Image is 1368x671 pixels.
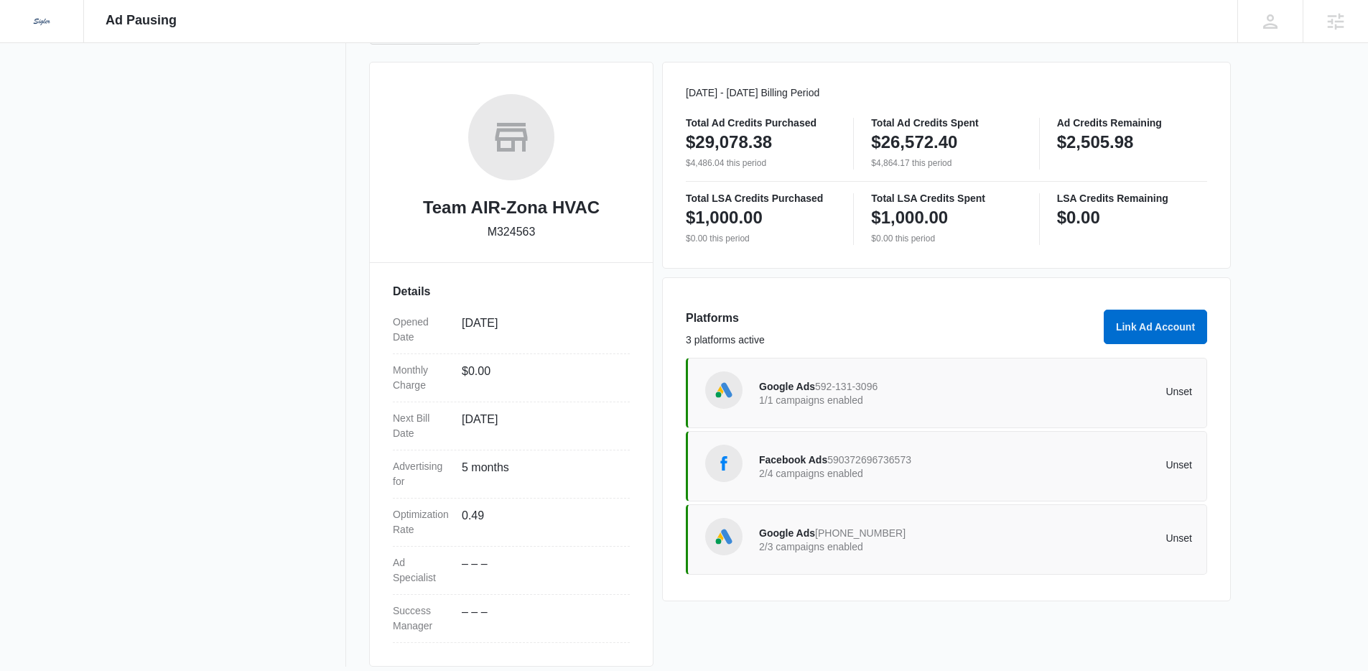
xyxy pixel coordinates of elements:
p: Unset [976,460,1193,470]
div: Advertising for5 months [393,450,630,499]
div: Success Manager– – – [393,595,630,643]
div: Optimization Rate0.49 [393,499,630,547]
p: Unset [976,387,1193,397]
dd: 0.49 [462,507,618,537]
a: Google AdsGoogle Ads[PHONE_NUMBER]2/3 campaigns enabledUnset [686,504,1207,575]
h3: Details [393,283,630,300]
dt: Success Manager [393,603,450,634]
p: 3 platforms active [686,333,1095,348]
p: Total LSA Credits Purchased [686,193,836,203]
p: LSA Credits Remaining [1057,193,1207,203]
span: Google Ads [759,527,815,539]
dd: 5 months [462,459,618,489]
p: M324563 [488,223,536,241]
span: Ad Pausing [106,13,177,28]
p: $4,864.17 this period [871,157,1021,170]
p: $26,572.40 [871,131,957,154]
p: Ad Credits Remaining [1057,118,1207,128]
dt: Optimization Rate [393,507,450,537]
p: $1,000.00 [871,206,948,229]
dt: Monthly Charge [393,363,450,393]
div: Ad Specialist– – – [393,547,630,595]
a: Google AdsGoogle Ads592-131-30961/1 campaigns enabledUnset [686,358,1207,428]
dt: Ad Specialist [393,555,450,586]
p: Total LSA Credits Spent [871,193,1021,203]
p: [DATE] - [DATE] Billing Period [686,85,1207,101]
span: 590372696736573 [827,454,911,466]
p: $0.00 [1057,206,1100,229]
dt: Opened Date [393,315,450,345]
img: Google Ads [713,379,735,401]
p: $0.00 this period [686,232,836,245]
dt: Advertising for [393,459,450,489]
span: 592-131-3096 [815,381,878,392]
div: Monthly Charge$0.00 [393,354,630,402]
p: 2/3 campaigns enabled [759,542,976,552]
span: Facebook Ads [759,454,827,466]
img: Google Ads [713,526,735,547]
p: $29,078.38 [686,131,772,154]
span: Google Ads [759,381,815,392]
p: 1/1 campaigns enabled [759,395,976,405]
dd: $0.00 [462,363,618,393]
img: Sigler Corporate [29,9,55,34]
h3: Platforms [686,310,1095,327]
p: $0.00 this period [871,232,1021,245]
img: Facebook Ads [713,453,735,474]
dt: Next Bill Date [393,411,450,441]
span: [PHONE_NUMBER] [815,527,906,539]
dd: [DATE] [462,411,618,441]
a: Facebook AdsFacebook Ads5903726967365732/4 campaigns enabledUnset [686,431,1207,501]
div: Next Bill Date[DATE] [393,402,630,450]
p: $4,486.04 this period [686,157,836,170]
dd: [DATE] [462,315,618,345]
p: $2,505.98 [1057,131,1134,154]
dd: – – – [462,555,618,586]
dd: – – – [462,603,618,634]
button: Link Ad Account [1104,310,1207,344]
p: Unset [976,533,1193,543]
div: Opened Date[DATE] [393,306,630,354]
p: $1,000.00 [686,206,763,229]
p: Total Ad Credits Purchased [686,118,836,128]
h2: Team AIR-Zona HVAC [423,195,600,221]
p: 2/4 campaigns enabled [759,468,976,478]
p: Total Ad Credits Spent [871,118,1021,128]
